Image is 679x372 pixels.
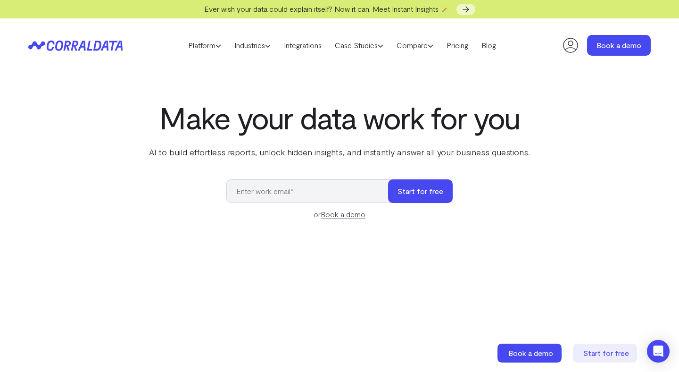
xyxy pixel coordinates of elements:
[390,38,440,52] a: Compare
[147,101,532,135] h1: Make your data work for you
[147,146,532,158] p: AI to build effortless reports, unlock hidden insights, and instantly answer all your business qu...
[226,209,453,220] div: or
[226,179,397,203] input: Enter work email*
[328,38,390,52] a: Case Studies
[573,344,639,363] a: Start for free
[647,340,670,363] div: Open Intercom Messenger
[321,210,365,219] a: Book a demo
[277,38,328,52] a: Integrations
[388,179,453,203] button: Start for free
[497,344,563,363] a: Book a demo
[508,348,553,357] span: Book a demo
[475,38,503,52] a: Blog
[587,35,651,56] a: Book a demo
[182,38,228,52] a: Platform
[228,38,277,52] a: Industries
[440,38,475,52] a: Pricing
[583,348,629,357] span: Start for free
[204,4,450,13] span: Ever wish your data could explain itself? Now it can. Meet Instant Insights 🪄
